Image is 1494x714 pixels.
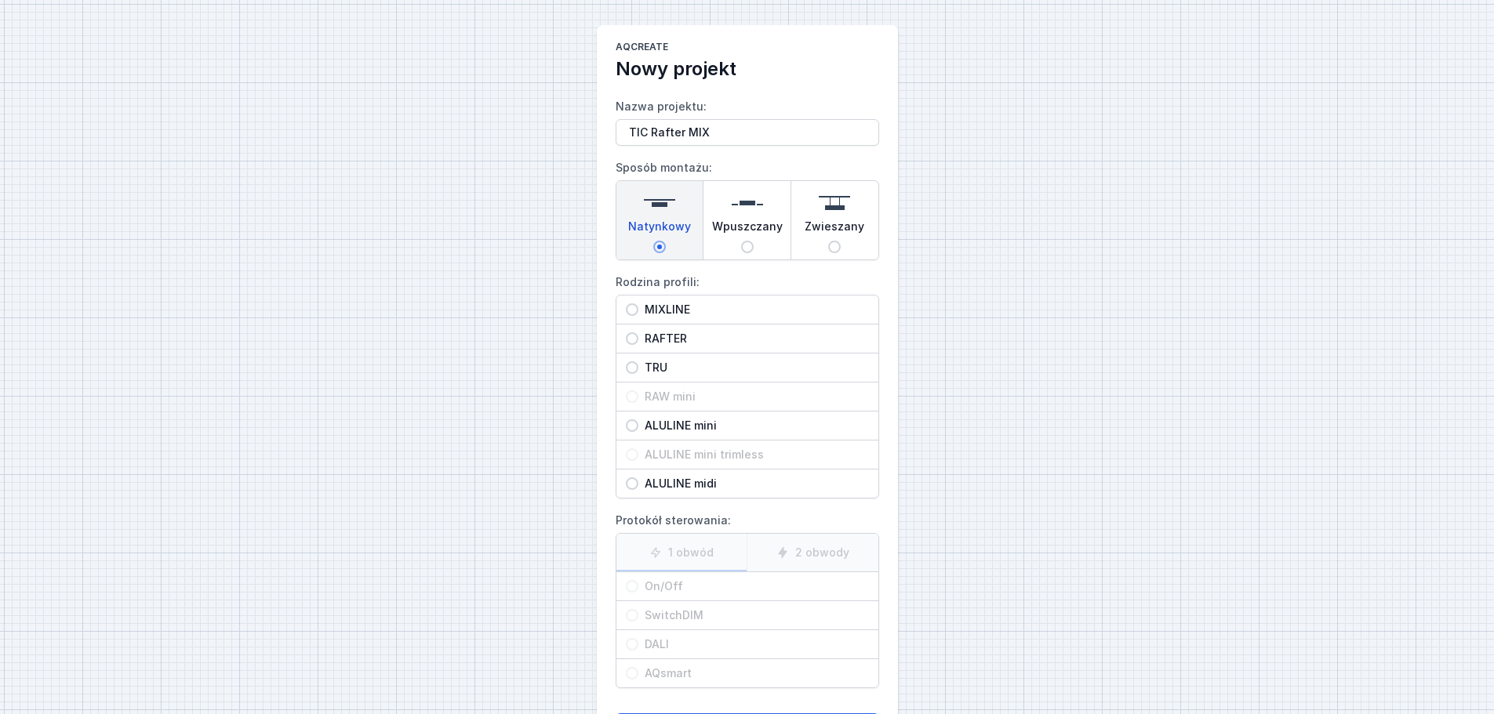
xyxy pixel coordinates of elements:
[626,477,638,490] input: ALULINE midi
[616,155,879,260] label: Sposób montażu:
[626,303,638,316] input: MIXLINE
[644,187,675,219] img: surface.svg
[805,219,864,241] span: Zwieszany
[638,331,869,346] span: RAFTER
[628,219,691,241] span: Natynkowy
[616,508,879,688] label: Protokół sterowania:
[638,360,869,375] span: TRU
[616,94,879,146] label: Nazwa projektu:
[616,119,879,146] input: Nazwa projektu:
[741,241,754,253] input: Wpuszczany
[626,361,638,374] input: TRU
[638,476,869,491] span: ALULINE midi
[616,41,879,56] h1: AQcreate
[828,241,841,253] input: Zwieszany
[712,219,783,241] span: Wpuszczany
[732,187,763,219] img: recessed.svg
[638,418,869,433] span: ALULINE mini
[626,419,638,432] input: ALULINE mini
[626,332,638,345] input: RAFTER
[616,56,879,82] h2: Nowy projekt
[653,241,666,253] input: Natynkowy
[638,302,869,317] span: MIXLINE
[616,270,879,498] label: Rodzina profili:
[819,187,850,219] img: suspended.svg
